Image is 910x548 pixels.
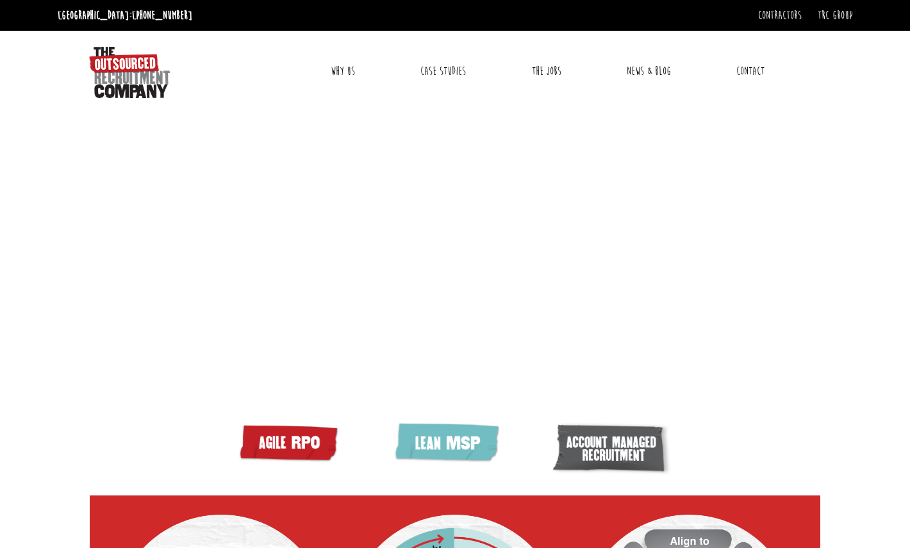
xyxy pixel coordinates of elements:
[89,47,170,98] img: The Outsourced Recruitment Company
[236,422,345,464] img: Agile RPO
[727,55,774,87] a: Contact
[132,8,192,22] a: [PHONE_NUMBER]
[321,55,365,87] a: Why Us
[552,422,674,477] img: Account managed recruitment
[54,5,195,26] li: [GEOGRAPHIC_DATA]:
[617,55,681,87] a: News & Blog
[758,8,802,22] a: Contractors
[522,55,571,87] a: The Jobs
[411,55,476,87] a: Case Studies
[818,8,852,22] a: TRC Group
[391,422,506,466] img: lean MSP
